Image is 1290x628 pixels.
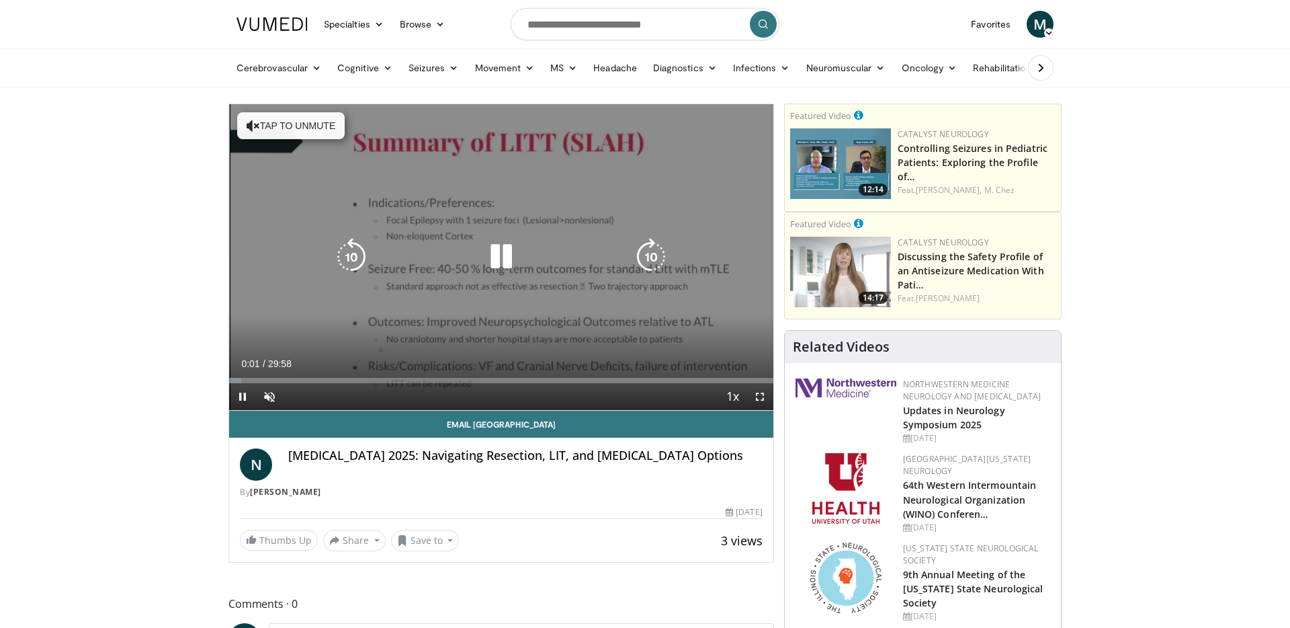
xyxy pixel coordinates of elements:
[746,383,773,410] button: Fullscreen
[793,339,890,355] h4: Related Videos
[903,568,1043,609] a: 9th Annual Meeting of the [US_STATE] State Neurological Society
[228,54,329,81] a: Cerebrovascular
[898,250,1044,291] a: Discussing the Safety Profile of an Antiseizure Medication With Pati…
[721,533,763,549] span: 3 views
[903,404,1005,431] a: Updates in Neurology Symposium 2025
[790,237,891,307] a: 14:17
[798,54,894,81] a: Neuromuscular
[859,184,888,196] span: 12:14
[256,383,283,410] button: Unmute
[898,142,1047,183] a: Controlling Seizures in Pediatric Patients: Exploring the Profile of…
[790,237,891,307] img: c23d0a25-a0b6-49e6-ba12-869cdc8b250a.png.150x105_q85_crop-smart_upscale.jpg
[916,292,980,304] a: [PERSON_NAME]
[963,11,1019,38] a: Favorites
[898,184,1056,196] div: Feat.
[392,11,454,38] a: Browse
[903,522,1050,534] div: [DATE]
[725,54,798,81] a: Infections
[859,292,888,304] span: 14:17
[795,379,896,397] img: 2a462fb6-9365-492a-ac79-3166a6f924d8.png.150x105_q85_autocrop_double_scale_upscale_version-0.2.jpg
[263,358,265,369] span: /
[790,110,851,122] small: Featured Video
[790,218,851,230] small: Featured Video
[898,237,989,248] a: Catalyst Neurology
[726,506,762,518] div: [DATE]
[903,432,1050,444] div: [DATE]
[229,104,773,411] video-js: Video Player
[240,530,318,551] a: Thumbs Up
[323,530,386,551] button: Share
[790,128,891,199] a: 12:14
[229,383,256,410] button: Pause
[467,54,543,81] a: Movement
[237,112,345,139] button: Tap to unmute
[288,448,763,463] h4: [MEDICAL_DATA] 2025: Navigating Resection, LIT, and [MEDICAL_DATA] Options
[984,184,1015,196] a: M. Chez
[229,411,773,438] a: Email [GEOGRAPHIC_DATA]
[241,358,259,369] span: 0:01
[585,54,645,81] a: Headache
[645,54,725,81] a: Diagnostics
[250,486,321,498] a: [PERSON_NAME]
[916,184,982,196] a: [PERSON_NAME],
[894,54,965,81] a: Oncology
[236,17,308,31] img: VuMedi Logo
[903,479,1037,520] a: 64th Western Intermountain Neurological Organization (WINO) Conferen…
[542,54,585,81] a: MS
[812,453,879,524] img: f6362829-b0a3-407d-a044-59546adfd345.png.150x105_q85_autocrop_double_scale_upscale_version-0.2.png
[903,379,1041,402] a: Northwestern Medicine Neurology and [MEDICAL_DATA]
[268,358,292,369] span: 29:58
[903,611,1050,623] div: [DATE]
[810,543,881,613] img: 71a8b48c-8850-4916-bbdd-e2f3ccf11ef9.png.150x105_q85_autocrop_double_scale_upscale_version-0.2.png
[903,543,1039,566] a: [US_STATE] State Neurological Society
[898,128,989,140] a: Catalyst Neurology
[965,54,1039,81] a: Rehabilitation
[316,11,392,38] a: Specialties
[903,453,1031,477] a: [GEOGRAPHIC_DATA][US_STATE] Neurology
[228,595,774,613] span: Comments 0
[790,128,891,199] img: 5e01731b-4d4e-47f8-b775-0c1d7f1e3c52.png.150x105_q85_crop-smart_upscale.jpg
[391,530,460,551] button: Save to
[720,383,746,410] button: Playback Rate
[229,378,773,383] div: Progress Bar
[511,8,779,40] input: Search topics, interventions
[240,486,763,498] div: By
[329,54,400,81] a: Cognitive
[400,54,467,81] a: Seizures
[1027,11,1053,38] a: M
[898,292,1056,305] div: Feat.
[240,448,272,481] a: N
